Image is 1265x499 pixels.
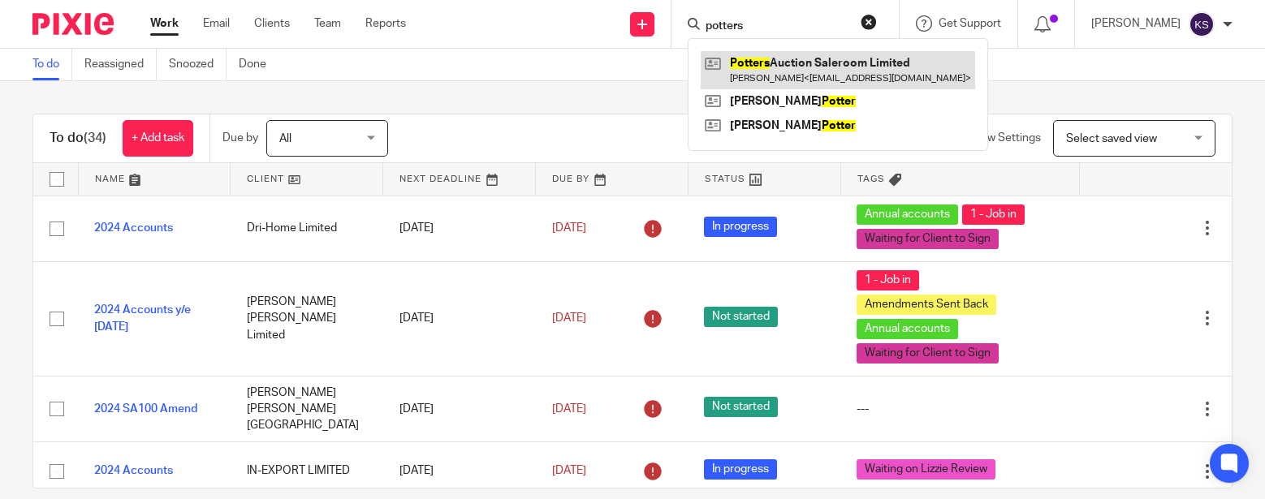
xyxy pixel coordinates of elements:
[314,15,341,32] a: Team
[1189,11,1215,37] img: svg%3E
[231,196,383,261] td: Dri-Home Limited
[704,19,850,34] input: Search
[857,204,958,225] span: Annual accounts
[939,18,1001,29] span: Get Support
[861,14,877,30] button: Clear
[84,49,157,80] a: Reassigned
[383,196,536,261] td: [DATE]
[231,261,383,376] td: [PERSON_NAME] [PERSON_NAME] Limited
[857,174,885,183] span: Tags
[1066,133,1157,144] span: Select saved view
[552,312,586,324] span: [DATE]
[857,270,919,290] span: 1 - Job in
[704,397,778,417] span: Not started
[383,376,536,442] td: [DATE]
[84,131,106,144] span: (34)
[32,13,114,35] img: Pixie
[857,229,999,249] span: Waiting for Client to Sign
[383,261,536,376] td: [DATE]
[222,130,258,146] p: Due by
[203,15,230,32] a: Email
[857,319,958,339] span: Annual accounts
[857,459,995,480] span: Waiting on Lizzie Review
[1091,15,1181,32] p: [PERSON_NAME]
[552,465,586,476] span: [DATE]
[552,222,586,234] span: [DATE]
[552,403,586,415] span: [DATE]
[150,15,179,32] a: Work
[365,15,406,32] a: Reports
[123,120,193,157] a: + Add task
[239,49,278,80] a: Done
[704,459,777,480] span: In progress
[32,49,72,80] a: To do
[857,401,1063,417] div: ---
[704,217,777,237] span: In progress
[971,132,1041,144] span: View Settings
[857,295,996,315] span: Amendments Sent Back
[94,304,191,332] a: 2024 Accounts y/e [DATE]
[94,222,173,234] a: 2024 Accounts
[94,403,197,415] a: 2024 SA100 Amend
[254,15,290,32] a: Clients
[50,130,106,147] h1: To do
[857,343,999,363] span: Waiting for Client to Sign
[231,376,383,442] td: [PERSON_NAME] [PERSON_NAME][GEOGRAPHIC_DATA]
[704,307,778,327] span: Not started
[962,204,1025,225] span: 1 - Job in
[279,133,291,144] span: All
[169,49,227,80] a: Snoozed
[94,465,173,476] a: 2024 Accounts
